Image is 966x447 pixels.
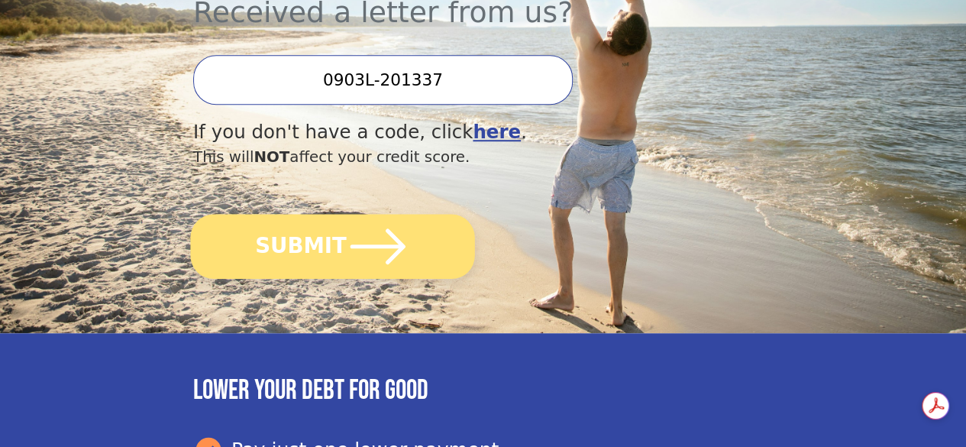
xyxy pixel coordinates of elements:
input: Enter your Offer Code: [193,55,573,105]
button: SUBMIT [190,214,474,279]
h3: Lower your debt for good [193,374,773,407]
div: If you don't have a code, click . [193,118,686,147]
div: This will affect your credit score. [193,146,686,169]
span: NOT [254,148,289,166]
a: here [473,121,521,143]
